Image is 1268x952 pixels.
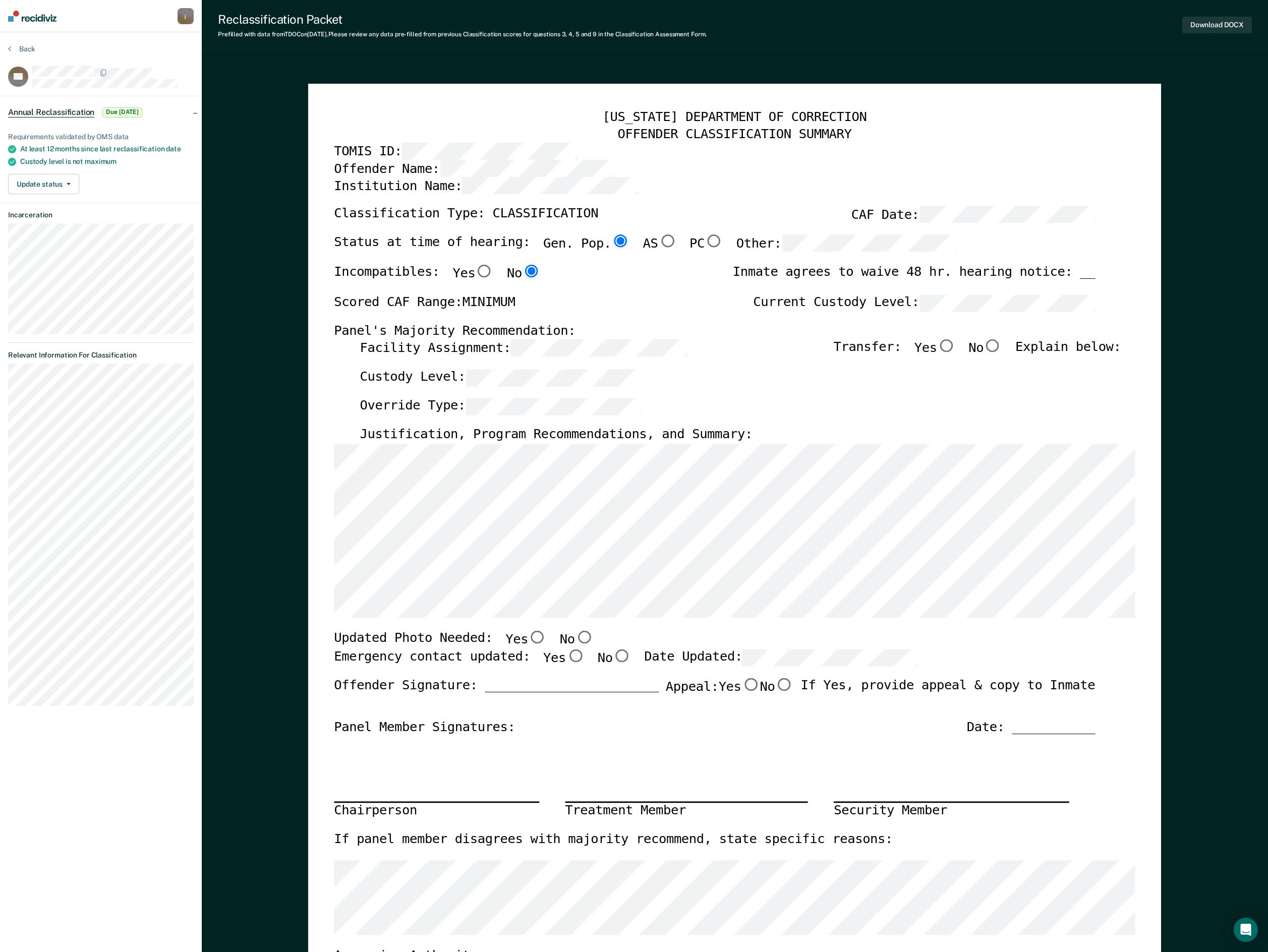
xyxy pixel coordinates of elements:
[511,340,687,357] input: Facility Assignment:
[1182,17,1252,33] button: Download DOCX
[334,294,515,312] label: Scored CAF Range: MINIMUM
[334,323,1096,340] div: Panel's Majority Recommendation:
[8,351,194,360] dt: Relevant Information For Classification
[575,630,594,643] input: No
[334,235,958,265] div: Status at time of hearing:
[914,340,956,358] label: Yes
[334,127,1136,143] div: OFFENDER CLASSIFICATION SUMMARY
[334,206,599,223] label: Classification Type: CLASSIFICATION
[1234,918,1258,942] div: Open Intercom Messenger
[529,630,547,643] input: Yes
[85,157,117,165] span: maximum
[453,265,494,283] label: Yes
[522,265,541,278] input: No
[969,340,1003,358] label: No
[218,31,707,38] div: Prefilled with data from TDOC on [DATE] . Please review any data pre-filled from previous Classif...
[466,370,642,387] input: Custody Level:
[334,648,918,678] div: Emergency contact updated:
[334,678,1096,720] div: Offender Signature: _______________________ If Yes, provide appeal & copy to Inmate
[834,801,1070,819] div: Security Member
[20,145,194,153] div: At least 12 months since last reclassification
[736,235,958,253] label: Other:
[178,8,194,24] button: j
[360,340,687,358] label: Facility Assignment:
[851,206,1095,223] label: CAF Date:
[360,370,642,387] label: Custody Level:
[506,630,547,648] label: Yes
[919,206,1096,223] input: CAF Date:
[402,143,578,160] input: TOMIS ID:
[466,398,642,415] input: Override Type:
[334,801,540,819] div: Chairperson
[218,12,707,27] div: Reclassification Packet
[919,294,1096,312] input: Current Custody Level:
[8,44,35,53] button: Back
[334,109,1136,126] div: [US_STATE] DEPARTMENT OF CORRECTION
[560,630,594,648] label: No
[834,340,1121,370] div: Transfer: Explain below:
[544,648,585,667] label: Yes
[782,235,958,252] input: Other:
[705,235,723,248] input: PC
[8,11,56,22] img: Recidiviz
[643,235,677,253] label: AS
[334,832,893,849] label: If panel member disagrees with majority recommend, state specific reasons:
[741,678,760,691] input: Yes
[334,160,616,177] label: Offender Name:
[102,107,142,117] span: Due [DATE]
[476,265,494,278] input: Yes
[775,678,794,691] input: No
[666,678,794,708] label: Appeal:
[334,720,515,736] div: Panel Member Signatures:
[658,235,677,248] input: AS
[937,340,956,353] input: Yes
[360,398,642,415] label: Override Type:
[8,133,194,141] div: Requirements validated by OMS data
[984,340,1003,353] input: No
[8,107,94,117] span: Annual Reclassification
[166,145,181,153] span: date
[334,630,594,648] div: Updated Photo Needed:
[565,801,809,819] div: Treatment Member
[613,648,631,662] input: No
[20,157,194,166] div: Custody level is not
[760,678,794,696] label: No
[742,648,918,666] input: Date Updated:
[334,143,578,160] label: TOMIS ID:
[360,427,753,444] label: Justification, Program Recommendations, and Summary:
[8,174,79,194] button: Update status
[754,294,1096,312] label: Current Custody Level:
[334,265,541,294] div: Incompatibles:
[8,211,194,219] dt: Incarceration
[440,160,616,177] input: Offender Name:
[334,177,639,195] label: Institution Name:
[645,648,918,667] label: Date Updated:
[507,265,541,283] label: No
[566,648,585,662] input: Yes
[544,235,630,253] label: Gen. Pop.
[611,235,630,248] input: Gen. Pop.
[967,720,1096,736] div: Date: ___________
[598,648,631,667] label: No
[719,678,760,696] label: Yes
[689,235,723,253] label: PC
[463,177,639,195] input: Institution Name:
[733,265,1096,294] div: Inmate agrees to waive 48 hr. hearing notice: __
